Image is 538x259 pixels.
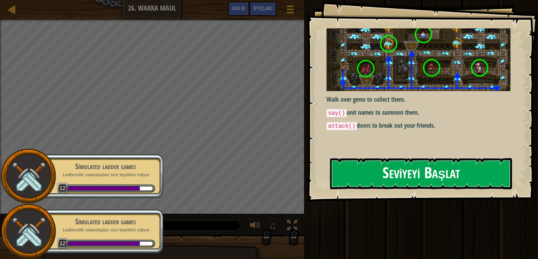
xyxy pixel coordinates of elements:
[327,28,517,91] img: Wakka maul
[253,4,273,12] span: İpuçları
[327,122,357,130] code: attack()
[330,158,512,189] button: Seviyeyi Başlat
[58,238,68,249] span: 12
[11,158,46,194] img: swords.png
[232,4,245,12] span: Ask AI
[11,214,46,250] img: swords.png
[327,95,517,104] p: Walk over gems to collect them.
[267,218,280,235] button: ♫
[284,218,300,235] button: Tam ekran değiştir
[56,172,155,178] p: Ladderville vatandaşları size teşekkür ediyor.
[58,183,68,194] span: 12
[56,161,155,172] div: Simulated ladder games
[247,218,263,235] button: Sesi ayarla
[327,108,517,117] p: unit names to summon them.
[56,216,155,227] div: Simulated ladder games
[327,109,347,117] code: say()
[228,2,249,16] button: Ask AI
[56,227,155,233] p: Ladderville vatandaşları size teşekkür ediyor.
[327,121,517,130] p: doors to break out your friends.
[269,220,276,231] span: ♫
[280,2,300,20] button: Oyun Menüsünü Göster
